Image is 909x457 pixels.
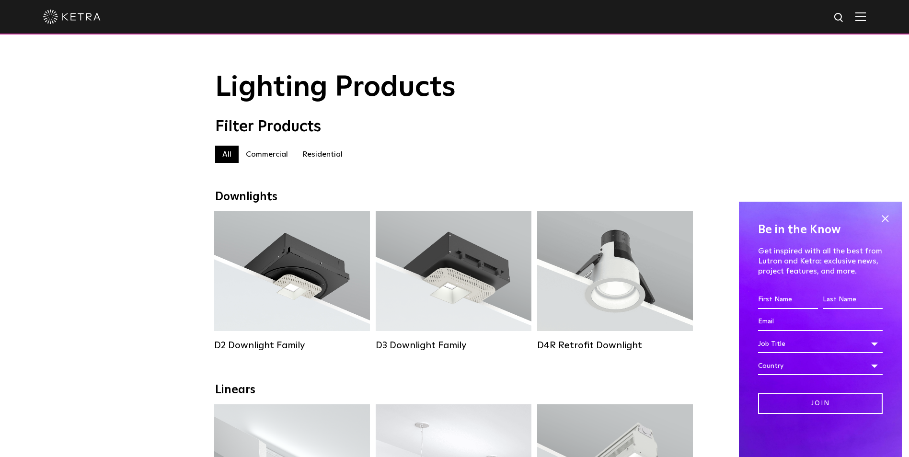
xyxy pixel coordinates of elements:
input: Email [758,313,883,331]
div: D3 Downlight Family [376,340,531,351]
label: All [215,146,239,163]
img: Hamburger%20Nav.svg [855,12,866,21]
div: Filter Products [215,118,694,136]
a: D2 Downlight Family Lumen Output:1200Colors:White / Black / Gloss Black / Silver / Bronze / Silve... [214,211,370,351]
span: Lighting Products [215,73,456,102]
p: Get inspired with all the best from Lutron and Ketra: exclusive news, project features, and more. [758,246,883,276]
a: D3 Downlight Family Lumen Output:700 / 900 / 1100Colors:White / Black / Silver / Bronze / Paintab... [376,211,531,351]
label: Commercial [239,146,295,163]
div: Job Title [758,335,883,353]
h4: Be in the Know [758,221,883,239]
div: Linears [215,383,694,397]
a: D4R Retrofit Downlight Lumen Output:800Colors:White / BlackBeam Angles:15° / 25° / 40° / 60°Watta... [537,211,693,351]
input: Last Name [823,291,883,309]
input: Join [758,393,883,414]
div: D4R Retrofit Downlight [537,340,693,351]
div: Country [758,357,883,375]
div: D2 Downlight Family [214,340,370,351]
img: search icon [833,12,845,24]
div: Downlights [215,190,694,204]
img: ketra-logo-2019-white [43,10,101,24]
label: Residential [295,146,350,163]
input: First Name [758,291,818,309]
